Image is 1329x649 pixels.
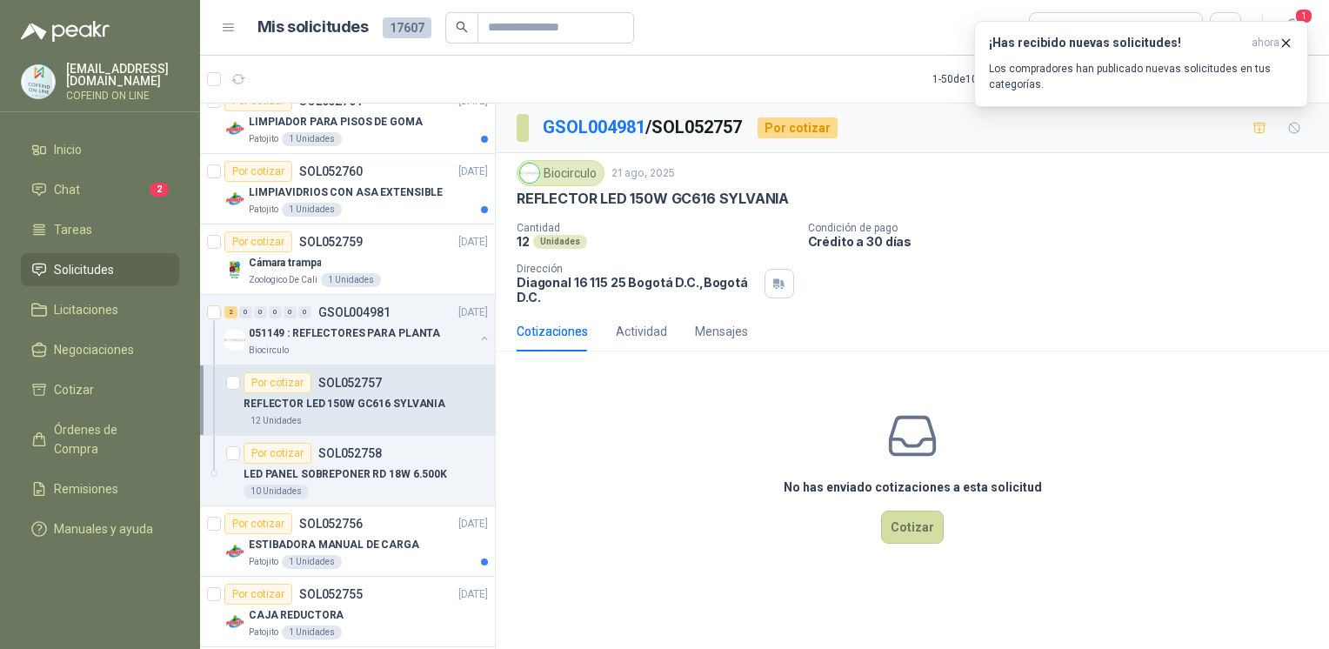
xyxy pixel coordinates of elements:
div: Por cotizar [224,231,292,252]
p: SOL052755 [299,588,363,600]
a: Por cotizarSOL052761[DATE] Company LogoLIMPIADOR PARA PISOS DE GOMAPatojito1 Unidades [200,84,495,154]
div: 10 Unidades [244,485,309,498]
a: Manuales y ayuda [21,512,179,545]
div: Por cotizar [244,372,311,393]
div: Actividad [616,322,667,341]
div: Por cotizar [758,117,838,138]
img: Company Logo [224,259,245,280]
div: 0 [269,306,282,318]
span: Solicitudes [54,260,114,279]
p: Patojito [249,132,278,146]
div: 0 [284,306,297,318]
span: Negociaciones [54,340,134,359]
span: 2 [150,183,169,197]
p: Biocirculo [249,344,289,358]
p: [DATE] [458,304,488,321]
p: Cámara trampa [249,255,321,271]
div: 1 Unidades [282,626,342,639]
p: SOL052761 [299,95,363,107]
span: search [456,21,468,33]
p: LED PANEL SOBREPONER RD 18W 6.500K [244,466,447,483]
p: SOL052758 [318,447,382,459]
a: Por cotizarSOL052758LED PANEL SOBREPONER RD 18W 6.500K10 Unidades [200,436,495,506]
a: Tareas [21,213,179,246]
div: 1 Unidades [282,555,342,569]
p: [DATE] [458,234,488,251]
p: / SOL052757 [543,114,744,141]
p: SOL052757 [318,377,382,389]
span: ahora [1252,36,1279,50]
div: Cotizaciones [517,322,588,341]
button: 1 [1277,12,1308,43]
h3: ¡Has recibido nuevas solicitudes! [989,36,1245,50]
a: Por cotizarSOL052759[DATE] Company LogoCámara trampaZoologico De Cali1 Unidades [200,224,495,295]
button: ¡Has recibido nuevas solicitudes!ahora Los compradores han publicado nuevas solicitudes en tus ca... [974,21,1308,107]
img: Company Logo [224,118,245,139]
p: Condición de pago [808,222,1323,234]
a: Inicio [21,133,179,166]
h3: No has enviado cotizaciones a esta solicitud [784,478,1042,497]
span: 17607 [383,17,431,38]
img: Logo peakr [21,21,110,42]
span: Tareas [54,220,92,239]
p: LIMPIAVIDRIOS CON ASA EXTENSIBLE [249,184,443,201]
p: [DATE] [458,164,488,180]
a: Por cotizarSOL052755[DATE] Company LogoCAJA REDUCTORAPatojito1 Unidades [200,577,495,647]
a: Por cotizarSOL052757REFLECTOR LED 150W GC616 SYLVANIA12 Unidades [200,365,495,436]
div: 1 Unidades [282,203,342,217]
div: 1 Unidades [282,132,342,146]
a: GSOL004981 [543,117,645,137]
div: Unidades [533,235,587,249]
div: Biocirculo [517,160,604,186]
span: Remisiones [54,479,118,498]
p: 21 ago, 2025 [611,165,675,182]
p: Cantidad [517,222,794,234]
span: Chat [54,180,80,199]
span: Manuales y ayuda [54,519,153,539]
p: COFEIND ON LINE [66,90,179,101]
p: Diagonal 16 115 25 Bogotá D.C. , Bogotá D.C. [517,275,758,304]
a: Por cotizarSOL052760[DATE] Company LogoLIMPIAVIDRIOS CON ASA EXTENSIBLEPatojito1 Unidades [200,154,495,224]
img: Company Logo [224,541,245,562]
p: SOL052756 [299,518,363,530]
p: LIMPIADOR PARA PISOS DE GOMA [249,114,423,130]
div: 2 [224,306,237,318]
div: 0 [254,306,267,318]
img: Company Logo [224,330,245,351]
p: REFLECTOR LED 150W GC616 SYLVANIA [517,190,789,208]
p: ESTIBADORA MANUAL DE CARGA [249,537,419,553]
h1: Mis solicitudes [257,15,369,40]
div: Por cotizar [244,443,311,464]
p: [EMAIL_ADDRESS][DOMAIN_NAME] [66,63,179,87]
span: Cotizar [54,380,94,399]
a: Remisiones [21,472,179,505]
p: Crédito a 30 días [808,234,1323,249]
a: Solicitudes [21,253,179,286]
a: Negociaciones [21,333,179,366]
div: 1 - 50 de 10698 [932,65,1052,93]
p: Zoologico De Cali [249,273,317,287]
span: Licitaciones [54,300,118,319]
span: Inicio [54,140,82,159]
p: 12 [517,234,530,249]
p: CAJA REDUCTORA [249,607,344,624]
img: Company Logo [224,612,245,632]
p: REFLECTOR LED 150W GC616 SYLVANIA [244,396,445,412]
p: 051149 : REFLECTORES PARA PLANTA [249,325,440,342]
p: Dirección [517,263,758,275]
p: SOL052760 [299,165,363,177]
div: 0 [239,306,252,318]
div: Por cotizar [224,161,292,182]
img: Company Logo [22,65,55,98]
div: Todas [1040,18,1077,37]
div: Por cotizar [224,513,292,534]
p: Patojito [249,203,278,217]
img: Company Logo [520,164,539,183]
a: 2 0 0 0 0 0 GSOL004981[DATE] Company Logo051149 : REFLECTORES PARA PLANTABiocirculo [224,302,491,358]
p: [DATE] [458,516,488,532]
button: Cotizar [881,511,944,544]
span: 1 [1294,8,1313,24]
div: Por cotizar [224,584,292,605]
p: Patojito [249,555,278,569]
a: Cotizar [21,373,179,406]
